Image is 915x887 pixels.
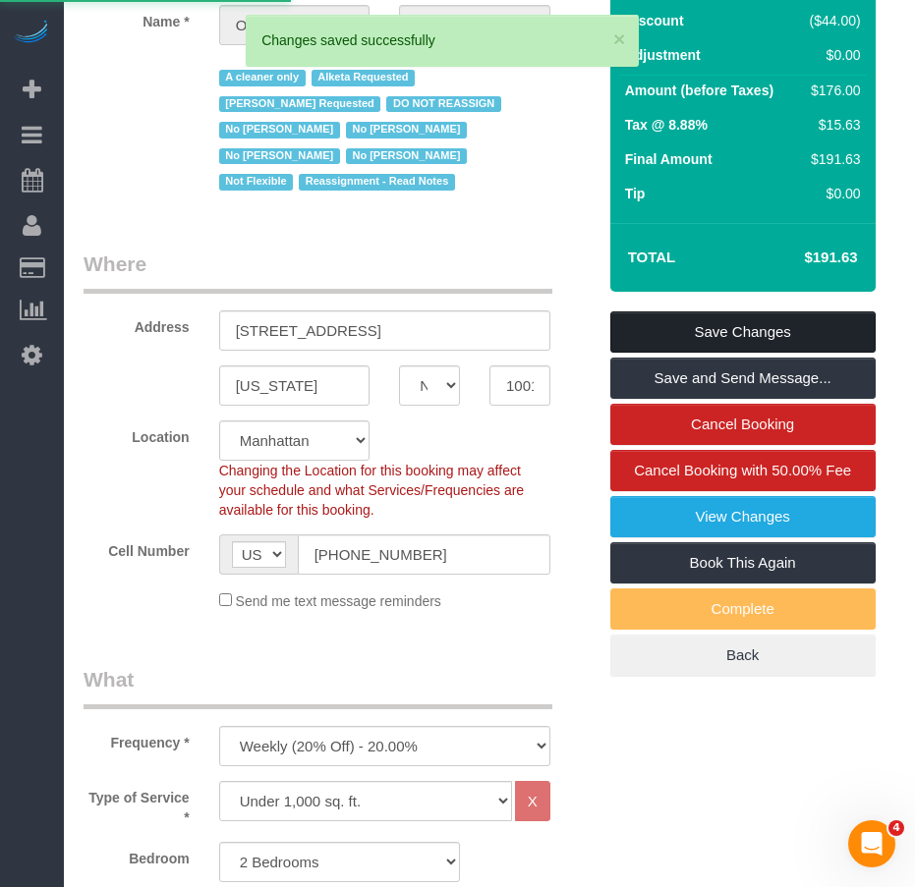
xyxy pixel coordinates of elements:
h4: $191.63 [745,249,857,266]
span: Send me text message reminders [236,593,441,609]
button: × [613,28,625,49]
span: A cleaner only [219,70,306,85]
span: No [PERSON_NAME] [219,148,340,164]
label: Frequency * [69,726,204,752]
legend: What [84,665,552,709]
span: 4 [888,820,904,836]
div: ($44.00) [802,11,861,30]
span: Reassignment - Read Notes [299,174,455,190]
label: Final Amount [625,149,713,169]
span: DO NOT REASSIGN [386,96,500,112]
span: Changing the Location for this booking may affect your schedule and what Services/Frequencies are... [219,463,525,518]
input: City [219,365,371,406]
label: Discount [625,11,684,30]
span: No [PERSON_NAME] [346,148,467,164]
iframe: Intercom live chat [848,820,895,867]
label: Tax @ 8.88% [625,115,708,135]
input: Zip Code [489,365,550,406]
span: Not Flexible [219,174,294,190]
a: Cancel Booking [610,404,876,445]
div: Changes saved successfully [261,30,623,50]
a: View Changes [610,496,876,537]
span: Alketa Requested [312,70,416,85]
label: Adjustment [625,45,701,65]
div: $176.00 [802,81,861,100]
strong: Total [628,249,676,265]
label: Tip [625,184,646,203]
span: No [PERSON_NAME] [346,122,467,138]
span: [PERSON_NAME] Requested [219,96,381,112]
label: Bedroom [69,842,204,868]
label: Name * [69,5,204,31]
div: $0.00 [802,184,861,203]
div: $15.63 [802,115,861,135]
input: Cell Number [298,534,550,575]
label: Location [69,420,204,447]
label: Type of Service * [69,781,204,827]
div: $191.63 [802,149,861,169]
span: Cancel Booking with 50.00% Fee [634,462,851,478]
a: Book This Again [610,542,876,583]
a: Back [610,635,876,676]
a: Save Changes [610,311,876,353]
a: Cancel Booking with 50.00% Fee [610,450,876,491]
div: $0.00 [802,45,861,65]
label: Address [69,310,204,337]
input: First Name [219,5,371,45]
span: No [PERSON_NAME] [219,122,340,138]
a: Save and Send Message... [610,358,876,399]
legend: Where [84,249,552,294]
label: Cell Number [69,534,204,561]
label: Amount (before Taxes) [625,81,773,100]
img: Automaid Logo [12,20,51,47]
input: Last Name [399,5,550,45]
